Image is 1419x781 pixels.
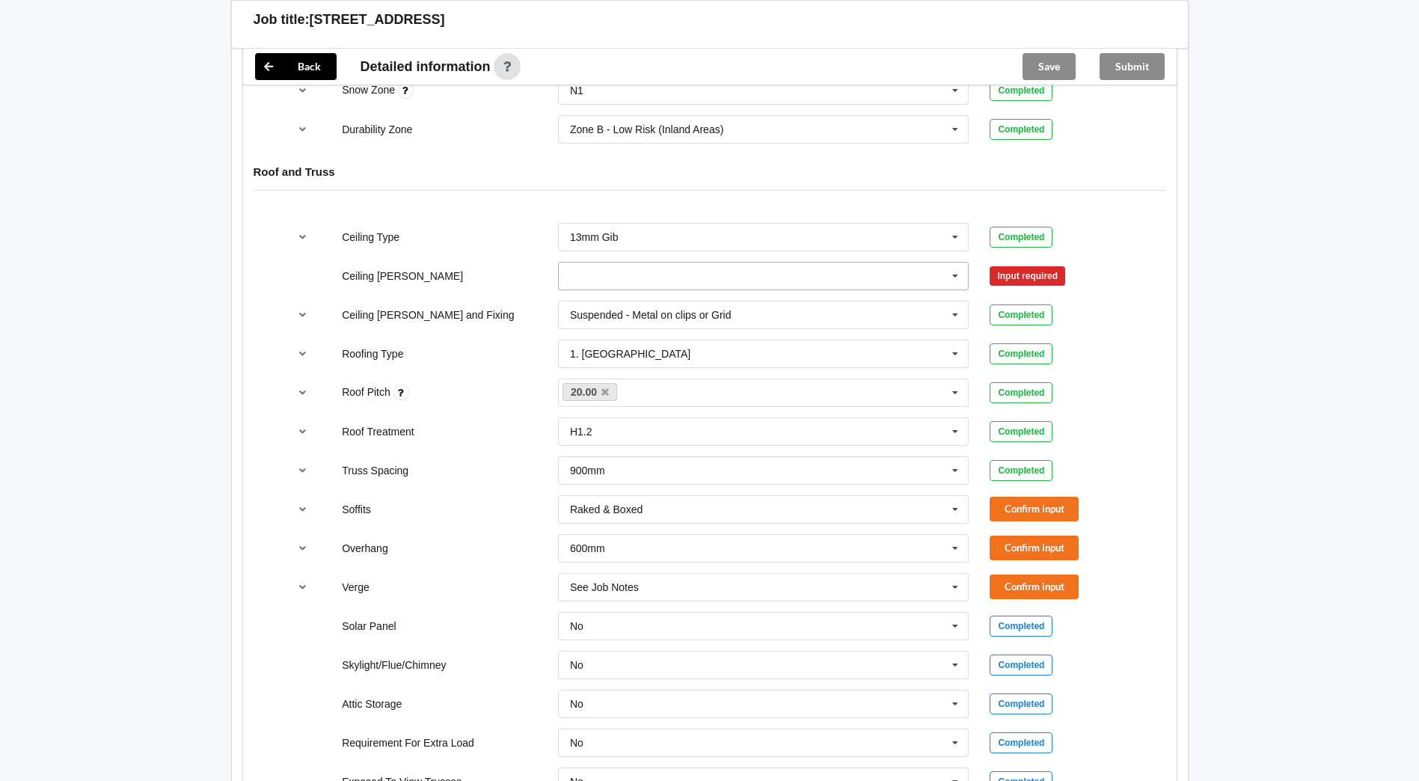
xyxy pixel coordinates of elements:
div: Raked & Boxed [570,504,643,515]
button: reference-toggle [288,457,317,484]
div: No [570,738,583,748]
div: Zone B - Low Risk (Inland Areas) [570,124,723,135]
label: Soffits [342,503,371,515]
label: Truss Spacing [342,465,408,477]
button: Confirm input [990,575,1079,599]
label: Solar Panel [342,620,396,632]
div: Completed [990,732,1052,753]
div: No [570,621,583,631]
button: Back [255,53,337,80]
button: reference-toggle [288,496,317,523]
button: reference-toggle [288,224,317,251]
button: reference-toggle [288,418,317,445]
label: Verge [342,581,370,593]
label: Requirement For Extra Load [342,737,474,749]
div: Suspended - Metal on clips or Grid [570,310,732,320]
button: Confirm input [990,536,1079,560]
label: Roofing Type [342,348,403,360]
div: Completed [990,80,1052,101]
div: Completed [990,382,1052,403]
h4: Roof and Truss [254,165,1166,179]
div: 900mm [570,465,605,476]
div: Completed [990,655,1052,676]
button: reference-toggle [288,535,317,562]
label: Durability Zone [342,123,412,135]
button: reference-toggle [288,77,317,104]
div: 600mm [570,543,605,554]
div: Input required [990,266,1065,286]
div: Completed [990,227,1052,248]
label: Skylight/Flue/Chimney [342,659,446,671]
label: Ceiling Type [342,231,399,243]
label: Roof Pitch [342,386,393,398]
div: No [570,660,583,670]
button: reference-toggle [288,574,317,601]
div: N1 [570,85,583,96]
button: reference-toggle [288,379,317,406]
div: Completed [990,421,1052,442]
label: Ceiling [PERSON_NAME] [342,270,463,282]
h3: Job title: [254,11,310,28]
button: reference-toggle [288,116,317,143]
button: Confirm input [990,497,1079,521]
button: reference-toggle [288,340,317,367]
label: Roof Treatment [342,426,414,438]
label: Ceiling [PERSON_NAME] and Fixing [342,309,514,321]
div: See Job Notes [570,582,639,592]
h3: [STREET_ADDRESS] [310,11,445,28]
div: Completed [990,616,1052,637]
label: Attic Storage [342,698,402,710]
div: Completed [990,119,1052,140]
div: Completed [990,693,1052,714]
div: Completed [990,343,1052,364]
span: Detailed information [361,60,491,73]
div: No [570,699,583,709]
div: Completed [990,460,1052,481]
a: 20.00 [563,383,618,401]
div: 13mm Gib [570,232,619,242]
div: Completed [990,304,1052,325]
label: Snow Zone [342,84,398,96]
label: Overhang [342,542,387,554]
div: 1. [GEOGRAPHIC_DATA] [570,349,690,359]
div: H1.2 [570,426,592,437]
button: reference-toggle [288,301,317,328]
